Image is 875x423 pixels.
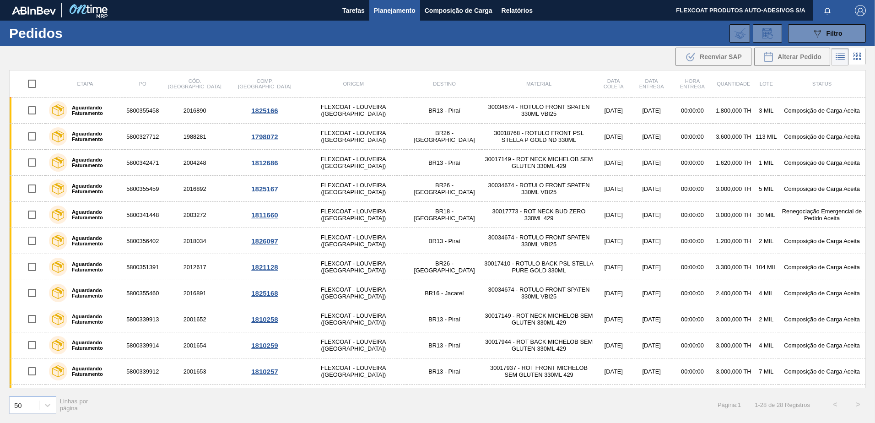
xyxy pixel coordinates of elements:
[778,280,865,306] td: Composição de Carga Aceita
[855,5,866,16] img: Logout
[596,385,632,411] td: [DATE]
[596,150,632,176] td: [DATE]
[526,81,551,87] span: Material
[10,124,866,150] a: Aguardando Faturamento58003277121988281FLEXCOAT - LOUVEIRA ([GEOGRAPHIC_DATA])BR26 - [GEOGRAPHIC_...
[632,98,672,124] td: [DATE]
[10,280,866,306] a: Aguardando Faturamento58003554602016891FLEXCOAT - LOUVEIRA ([GEOGRAPHIC_DATA])BR16 - Jacareí30034...
[778,332,865,358] td: Composição de Carga Aceita
[231,133,299,141] div: 1798072
[632,254,672,280] td: [DATE]
[139,81,146,87] span: PO
[125,280,160,306] td: 5800355460
[754,176,779,202] td: 5 MIL
[300,228,407,254] td: FLEXCOAT - LOUVEIRA ([GEOGRAPHIC_DATA])
[300,306,407,332] td: FLEXCOAT - LOUVEIRA ([GEOGRAPHIC_DATA])
[300,176,407,202] td: FLEXCOAT - LOUVEIRA ([GEOGRAPHIC_DATA])
[407,254,482,280] td: BR26 - [GEOGRAPHIC_DATA]
[713,202,754,228] td: 3.000,000 TH
[713,254,754,280] td: 3.300,000 TH
[632,150,672,176] td: [DATE]
[10,306,866,332] a: Aguardando Faturamento58003399132001652FLEXCOAT - LOUVEIRA ([GEOGRAPHIC_DATA])BR13 - Piraí3001714...
[231,342,299,349] div: 1810259
[67,183,121,194] label: Aguardando Faturamento
[778,150,865,176] td: Composição de Carga Aceita
[632,124,672,150] td: [DATE]
[10,385,866,411] a: Aguardando Faturamento58003564052018036FLEXCOAT - LOUVEIRA ([GEOGRAPHIC_DATA])BR26 - [GEOGRAPHIC_...
[10,358,866,385] a: Aguardando Faturamento58003399122001653FLEXCOAT - LOUVEIRA ([GEOGRAPHIC_DATA])BR13 - Piraí3001793...
[778,202,865,228] td: Renegociação Emergencial de Pedido Aceita
[672,176,713,202] td: 00:00:00
[160,385,229,411] td: 2018036
[10,332,866,358] a: Aguardando Faturamento58003399142001654FLEXCOAT - LOUVEIRA ([GEOGRAPHIC_DATA])BR13 - Piraí3001794...
[713,332,754,358] td: 3.000,000 TH
[300,358,407,385] td: FLEXCOAT - LOUVEIRA ([GEOGRAPHIC_DATA])
[632,306,672,332] td: [DATE]
[300,332,407,358] td: FLEXCOAT - LOUVEIRA ([GEOGRAPHIC_DATA])
[482,280,595,306] td: 30034674 - ROTULO FRONT SPATEN 330ML VBI25
[482,176,595,202] td: 30034674 - ROTULO FRONT SPATEN 330ML VBI25
[407,385,482,411] td: BR26 - [GEOGRAPHIC_DATA]
[788,24,866,43] button: Filtro
[160,306,229,332] td: 2001652
[67,287,121,298] label: Aguardando Faturamento
[502,5,533,16] span: Relatórios
[632,332,672,358] td: [DATE]
[596,228,632,254] td: [DATE]
[826,30,843,37] span: Filtro
[672,98,713,124] td: 00:00:00
[67,340,121,351] label: Aguardando Faturamento
[717,81,750,87] span: Quantidade
[832,48,849,65] div: Visão em Lista
[824,393,847,416] button: <
[639,78,664,89] span: Data entrega
[680,78,705,89] span: Hora Entrega
[125,332,160,358] td: 5800339914
[14,401,22,409] div: 50
[812,81,832,87] span: Status
[125,124,160,150] td: 5800327712
[343,81,364,87] span: Origem
[407,358,482,385] td: BR13 - Piraí
[374,5,416,16] span: Planejamento
[632,176,672,202] td: [DATE]
[778,53,821,60] span: Alterar Pedido
[754,48,830,66] div: Alterar Pedido
[672,280,713,306] td: 00:00:00
[342,5,365,16] span: Tarefas
[10,202,866,228] a: Aguardando Faturamento58003414482003272FLEXCOAT - LOUVEIRA ([GEOGRAPHIC_DATA])BR18 - [GEOGRAPHIC_...
[160,332,229,358] td: 2001654
[231,107,299,114] div: 1825166
[632,280,672,306] td: [DATE]
[67,105,121,116] label: Aguardando Faturamento
[125,176,160,202] td: 5800355459
[10,150,866,176] a: Aguardando Faturamento58003424712004248FLEXCOAT - LOUVEIRA ([GEOGRAPHIC_DATA])BR13 - Piraí3001714...
[713,306,754,332] td: 3.000,000 TH
[77,81,93,87] span: Etapa
[713,358,754,385] td: 3.000,000 TH
[596,254,632,280] td: [DATE]
[778,358,865,385] td: Composição de Carga Aceita
[778,228,865,254] td: Composição de Carga Aceita
[160,358,229,385] td: 2001653
[755,401,810,408] span: 1 - 28 de 28 Registros
[596,176,632,202] td: [DATE]
[700,53,742,60] span: Reenviar SAP
[754,280,779,306] td: 4 MIL
[160,176,229,202] td: 2016892
[754,254,779,280] td: 104 MIL
[713,150,754,176] td: 1.620,000 TH
[231,263,299,271] div: 1821128
[713,385,754,411] td: 1.800,000 TH
[300,98,407,124] td: FLEXCOAT - LOUVEIRA ([GEOGRAPHIC_DATA])
[754,306,779,332] td: 2 MIL
[778,98,865,124] td: Composição de Carga Aceita
[407,176,482,202] td: BR26 - [GEOGRAPHIC_DATA]
[10,254,866,280] a: Aguardando Faturamento58003513912012617FLEXCOAT - LOUVEIRA ([GEOGRAPHIC_DATA])BR26 - [GEOGRAPHIC_...
[632,202,672,228] td: [DATE]
[67,314,121,325] label: Aguardando Faturamento
[125,202,160,228] td: 5800341448
[67,366,121,377] label: Aguardando Faturamento
[596,98,632,124] td: [DATE]
[10,98,866,124] a: Aguardando Faturamento58003554582016890FLEXCOAT - LOUVEIRA ([GEOGRAPHIC_DATA])BR13 - Piraí3003467...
